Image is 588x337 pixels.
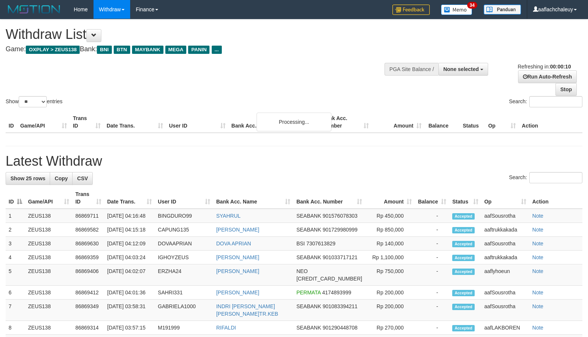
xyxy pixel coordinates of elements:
[365,300,415,321] td: Rp 200,000
[441,4,472,15] img: Button%20Memo.svg
[25,286,72,300] td: ZEUS138
[529,172,582,183] input: Search:
[132,46,163,54] span: MAYBANK
[216,254,259,260] a: [PERSON_NAME]
[26,46,80,54] span: OXPLAY > ZEUS138
[6,172,50,185] a: Show 25 rows
[6,154,582,169] h1: Latest Withdraw
[296,276,362,282] span: Copy 5859457206801469 to clipboard
[481,300,529,321] td: aafSousrotha
[155,300,213,321] td: GABRIELA1000
[25,223,72,237] td: ZEUS138
[438,63,488,76] button: None selected
[72,187,104,209] th: Trans ID: activate to sort column ascending
[481,264,529,286] td: aaflyhoeun
[452,269,475,275] span: Accepted
[6,46,385,53] h4: Game: Bank:
[481,251,529,264] td: aaftrukkakada
[532,241,543,246] a: Note
[415,321,449,335] td: -
[97,46,111,54] span: BNI
[6,300,25,321] td: 7
[6,286,25,300] td: 6
[165,46,187,54] span: MEGA
[257,113,331,131] div: Processing...
[213,187,293,209] th: Bank Acc. Name: activate to sort column ascending
[296,227,321,233] span: SEABANK
[6,4,62,15] img: MOTION_logo.png
[72,321,104,335] td: 86869314
[532,268,543,274] a: Note
[72,223,104,237] td: 86869582
[415,223,449,237] td: -
[425,111,460,133] th: Balance
[104,251,155,264] td: [DATE] 04:03:24
[216,213,241,219] a: SYAHRUL
[72,264,104,286] td: 86869406
[532,325,543,331] a: Note
[155,251,213,264] td: IGHOYZEUS
[72,300,104,321] td: 86869349
[6,96,62,107] label: Show entries
[6,111,17,133] th: ID
[392,4,430,15] img: Feedback.jpg
[17,111,70,133] th: Game/API
[296,268,307,274] span: NEO
[25,300,72,321] td: ZEUS138
[509,172,582,183] label: Search:
[155,286,213,300] td: SAHRI331
[319,111,372,133] th: Bank Acc. Number
[166,111,229,133] th: User ID
[322,227,357,233] span: Copy 901729980999 to clipboard
[518,64,571,70] span: Refreshing in:
[212,46,222,54] span: ...
[72,172,93,185] a: CSV
[518,70,577,83] a: Run Auto-Refresh
[104,187,155,209] th: Date Trans.: activate to sort column ascending
[532,303,543,309] a: Note
[296,289,321,295] span: PERMATA
[6,187,25,209] th: ID: activate to sort column descending
[296,241,305,246] span: BSI
[216,303,278,317] a: INDRI [PERSON_NAME] [PERSON_NAME]TR.KEB
[155,223,213,237] td: CAPUNG135
[452,227,475,233] span: Accepted
[385,63,438,76] div: PGA Site Balance /
[216,268,259,274] a: [PERSON_NAME]
[365,321,415,335] td: Rp 270,000
[55,175,68,181] span: Copy
[104,111,166,133] th: Date Trans.
[529,96,582,107] input: Search:
[296,303,321,309] span: SEABANK
[155,187,213,209] th: User ID: activate to sort column ascending
[443,66,479,72] span: None selected
[25,251,72,264] td: ZEUS138
[72,251,104,264] td: 86869359
[365,237,415,251] td: Rp 140,000
[415,264,449,286] td: -
[532,254,543,260] a: Note
[322,325,357,331] span: Copy 901290448708 to clipboard
[372,111,425,133] th: Amount
[365,251,415,264] td: Rp 1,100,000
[519,111,582,133] th: Action
[19,96,47,107] select: Showentries
[452,241,475,247] span: Accepted
[229,111,319,133] th: Bank Acc. Name
[104,264,155,286] td: [DATE] 04:02:07
[104,209,155,223] td: [DATE] 04:16:48
[216,241,251,246] a: DOVA APRIAN
[188,46,209,54] span: PANIN
[6,264,25,286] td: 5
[452,304,475,310] span: Accepted
[25,187,72,209] th: Game/API: activate to sort column ascending
[6,27,385,42] h1: Withdraw List
[452,325,475,331] span: Accepted
[6,209,25,223] td: 1
[10,175,45,181] span: Show 25 rows
[532,227,543,233] a: Note
[6,223,25,237] td: 2
[50,172,73,185] a: Copy
[415,237,449,251] td: -
[481,187,529,209] th: Op: activate to sort column ascending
